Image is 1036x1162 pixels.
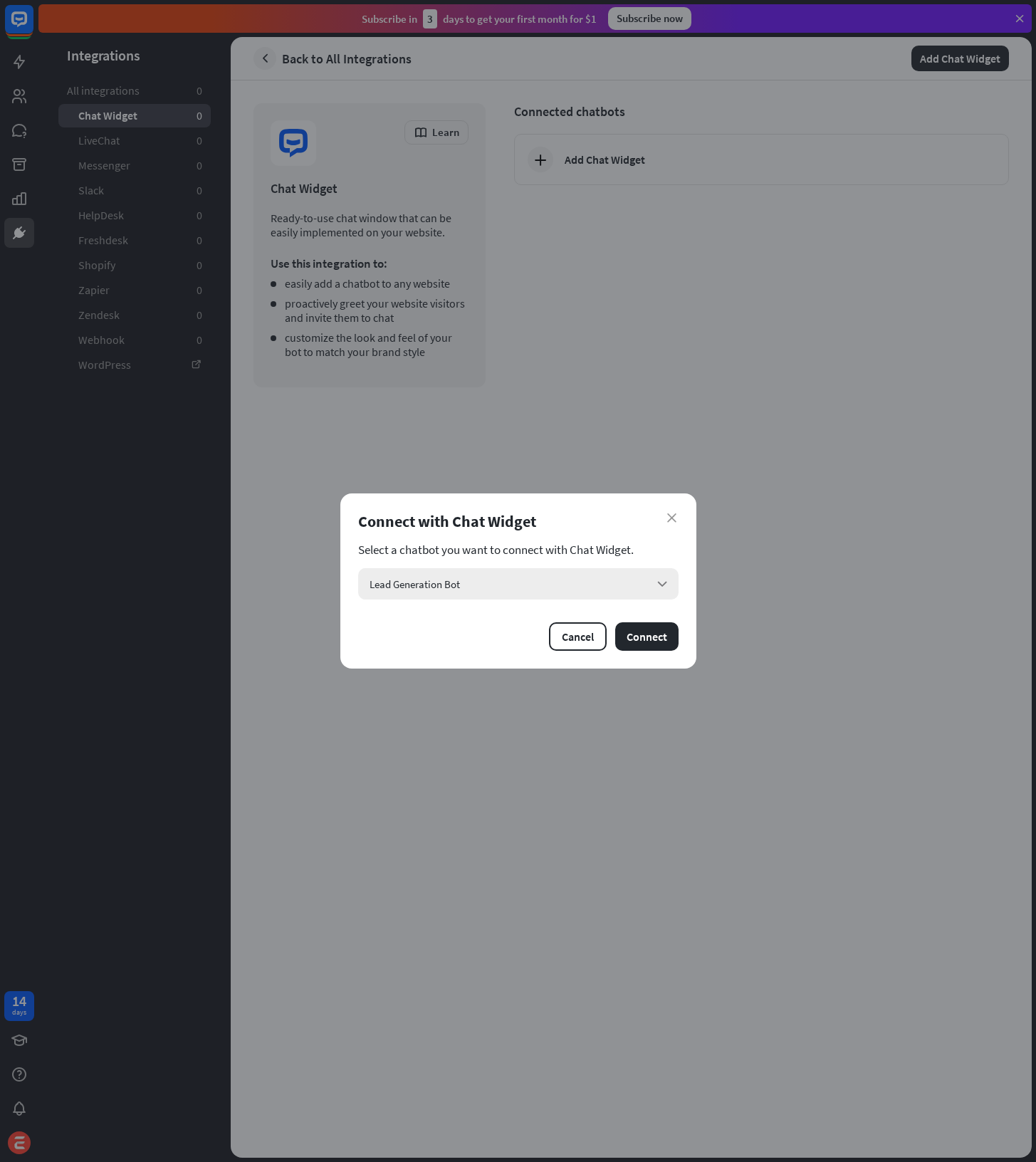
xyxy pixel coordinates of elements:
[667,513,676,523] i: close
[615,622,679,651] button: Connect
[358,511,679,531] div: Connect with Chat Widget
[11,6,54,48] button: Open LiveChat chat widget
[370,577,460,591] span: Lead Generation Bot
[549,622,607,651] button: Cancel
[358,543,679,557] section: Select a chatbot you want to connect with Chat Widget.
[654,576,670,592] i: arrow_down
